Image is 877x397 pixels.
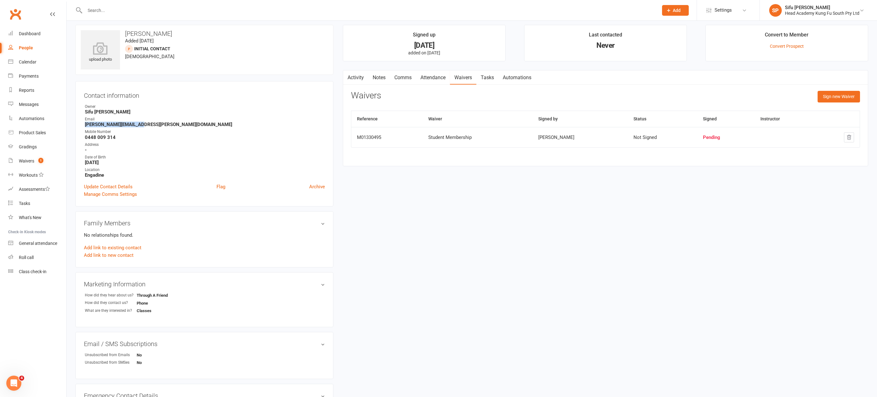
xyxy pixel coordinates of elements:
div: Date of Birth [85,154,325,160]
a: Automations [498,70,536,85]
span: Initial Contact [134,46,170,51]
span: Add [673,8,681,13]
th: Status [628,111,697,127]
div: Unsubscribed from SMSes [85,360,137,366]
a: Flag [217,183,225,190]
a: Tasks [8,196,66,211]
div: Never [530,42,681,49]
a: Class kiosk mode [8,265,66,279]
div: Product Sales [19,130,46,135]
a: Add link to new contact [84,251,134,259]
iframe: Intercom live chat [6,376,21,391]
a: Waivers [450,70,476,85]
strong: 0448 009 314 [85,135,325,140]
strong: Engadine [85,172,325,178]
div: Email [85,116,325,122]
a: Activity [343,70,368,85]
div: General attendance [19,241,57,246]
div: Tasks [19,201,30,206]
div: Mobile Number [85,129,325,135]
th: Signed by [533,111,628,127]
div: Address [85,142,325,148]
a: Attendance [416,70,450,85]
span: [DEMOGRAPHIC_DATA] [125,54,174,59]
div: What are they interested in? [85,308,137,314]
a: Manage Comms Settings [84,190,137,198]
a: Reports [8,83,66,97]
strong: Classes [137,308,173,313]
th: Waiver [423,111,533,127]
h3: Contact information [84,90,325,99]
a: Assessments [8,182,66,196]
h3: Family Members [84,220,325,227]
div: upload photo [81,42,120,63]
div: Roll call [19,255,34,260]
a: Calendar [8,55,66,69]
div: Head Academy Kung Fu South Pty Ltd [785,10,859,16]
a: Waivers 1 [8,154,66,168]
div: M01330495 [357,135,417,140]
div: Gradings [19,144,37,149]
a: Roll call [8,251,66,265]
div: Convert to Member [765,31,808,42]
div: What's New [19,215,41,220]
strong: No [137,360,173,365]
div: Calendar [19,59,36,64]
span: 1 [38,158,43,163]
time: Added [DATE] [125,38,154,44]
div: How did they contact us? [85,300,137,306]
div: Last contacted [589,31,622,42]
h3: Waivers [351,91,381,101]
div: [PERSON_NAME] [538,135,622,140]
div: How did they hear about us? [85,292,137,298]
div: Class check-in [19,269,47,274]
a: Notes [368,70,390,85]
a: Payments [8,69,66,83]
input: Search... [83,6,654,15]
a: General attendance kiosk mode [8,236,66,251]
a: Clubworx [8,6,23,22]
button: Add [662,5,689,16]
span: 4 [19,376,24,381]
div: Unsubscribed from Emails [85,352,137,358]
strong: [PERSON_NAME][EMAIL_ADDRESS][PERSON_NAME][DOMAIN_NAME] [85,122,325,127]
th: Instructor [755,111,817,127]
div: Messages [19,102,39,107]
div: Signed up [413,31,436,42]
a: Comms [390,70,416,85]
p: No relationships found. [84,231,325,239]
div: Sifu [PERSON_NAME] [785,5,859,10]
a: Update Contact Details [84,183,133,190]
div: Payments [19,74,39,79]
a: Add link to existing contact [84,244,141,251]
div: [DATE] [349,42,500,49]
a: Dashboard [8,27,66,41]
div: Automations [19,116,44,121]
div: SP [769,4,782,17]
h3: Marketing Information [84,281,325,288]
p: added on [DATE] [349,50,500,55]
div: Location [85,167,325,173]
a: Product Sales [8,126,66,140]
div: Reports [19,88,34,93]
a: Archive [309,183,325,190]
strong: Phone [137,301,173,306]
a: Gradings [8,140,66,154]
strong: [DATE] [85,160,325,165]
strong: - [85,147,325,153]
div: Pending [703,135,749,140]
h3: [PERSON_NAME] [81,30,328,37]
a: What's New [8,211,66,225]
th: Signed [697,111,755,127]
strong: Through A Friend [137,293,173,298]
div: Dashboard [19,31,41,36]
div: Assessments [19,187,50,192]
h3: Email / SMS Subscriptions [84,340,325,347]
strong: No [137,353,173,357]
span: Settings [715,3,732,17]
th: Reference [351,111,423,127]
div: Student Membership [428,135,527,140]
a: Convert Prospect [770,44,804,49]
div: Workouts [19,173,38,178]
button: Sign new Waiver [818,91,860,102]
